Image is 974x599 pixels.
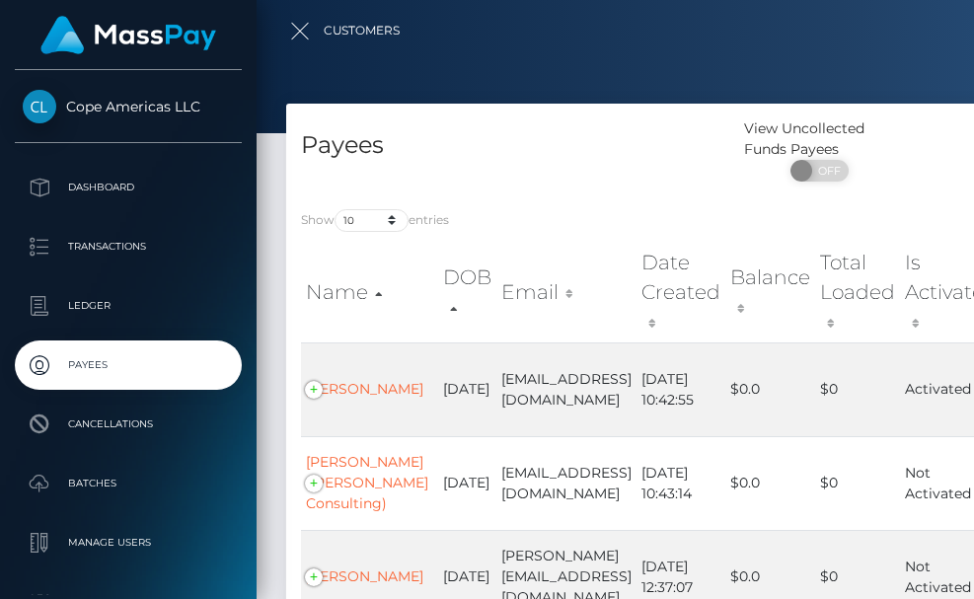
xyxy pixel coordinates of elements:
a: Payees [15,340,242,390]
p: Transactions [23,232,234,262]
a: Dashboard [15,163,242,212]
img: MassPay Logo [40,16,216,54]
img: Cope Americas LLC [23,90,56,123]
a: Transactions [15,222,242,271]
p: Payees [23,350,234,380]
p: Dashboard [23,173,234,202]
span: Cope Americas LLC [15,98,242,115]
p: Batches [23,469,234,498]
p: Ledger [23,291,234,321]
a: Ledger [15,281,242,331]
a: Batches [15,459,242,508]
p: Manage Users [23,528,234,558]
a: Manage Users [15,518,242,567]
a: Cancellations [15,400,242,449]
p: Cancellations [23,410,234,439]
